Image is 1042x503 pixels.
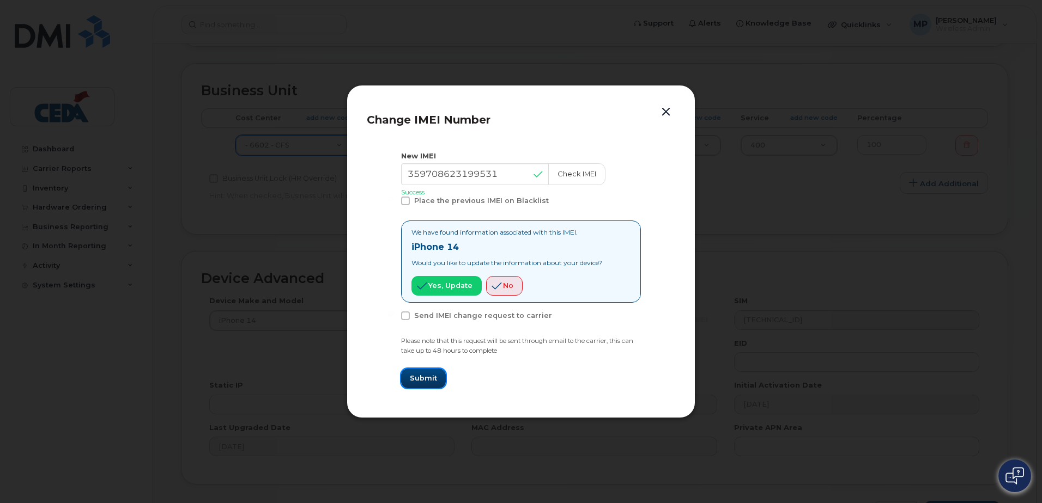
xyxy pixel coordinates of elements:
small: Please note that this request will be sent through email to the carrier, this can take up to 48 h... [401,337,633,355]
button: No [486,276,523,296]
span: Change IMEI Number [367,113,490,126]
button: Yes, update [411,276,482,296]
span: Place the previous IMEI on Blacklist [414,197,549,205]
input: Send IMEI change request to carrier [388,311,393,317]
p: Would you like to update the information about your device? [411,258,602,267]
strong: iPhone 14 [411,242,459,252]
p: We have found information associated with this IMEI. [411,228,602,237]
span: No [503,280,513,291]
input: Place the previous IMEI on Blacklist [388,197,393,202]
button: Submit [401,369,446,388]
img: Open chat [1005,467,1024,484]
span: Send IMEI change request to carrier [414,311,552,320]
span: Yes, update [428,280,472,291]
div: New IMEI [401,151,641,161]
span: Submit [410,373,437,383]
p: Success [401,187,641,197]
button: Check IMEI [548,163,605,185]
